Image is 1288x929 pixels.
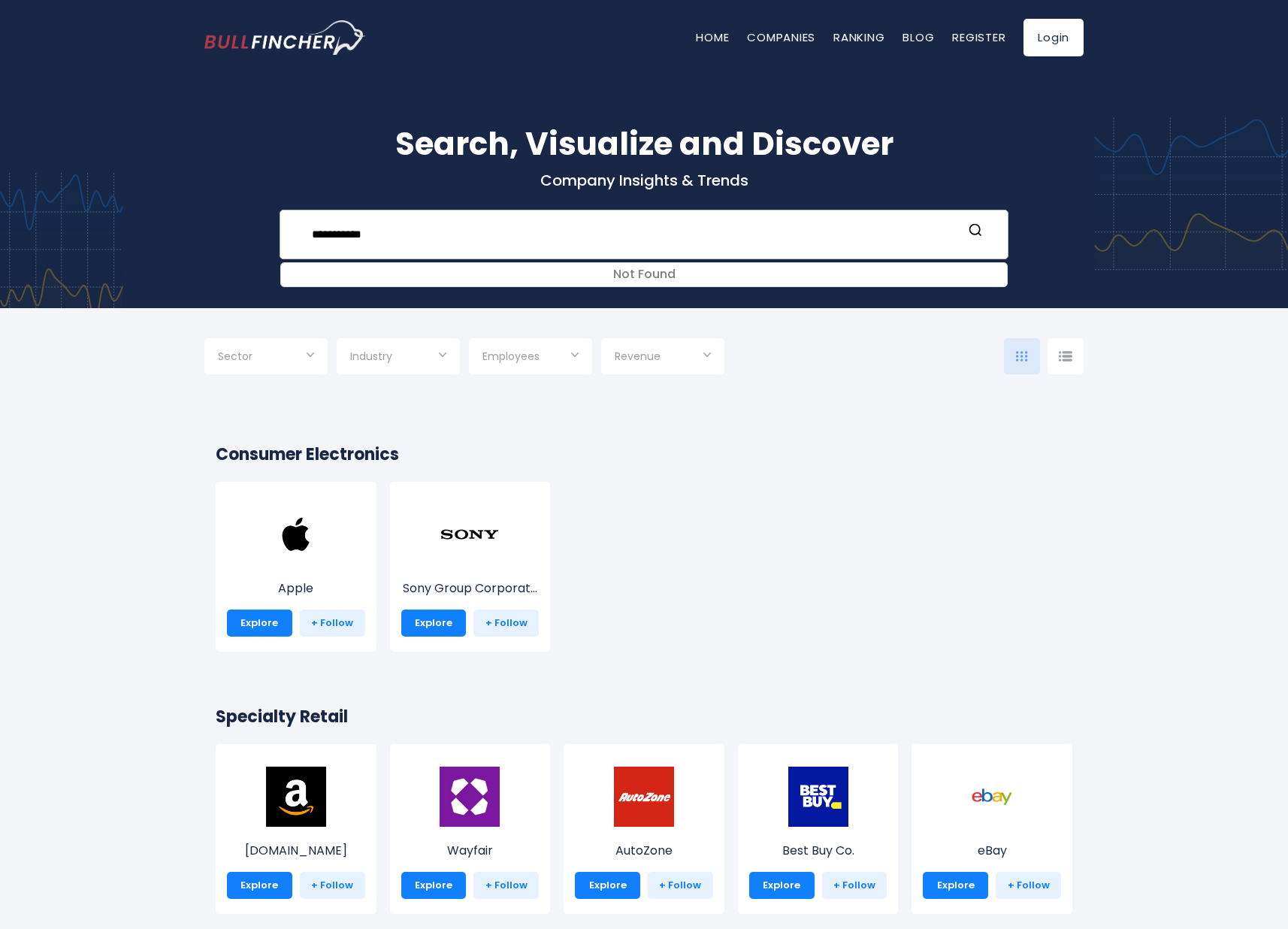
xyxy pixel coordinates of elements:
a: Sony Group Corporat... [401,532,540,598]
a: Home [696,29,729,45]
img: AMZN.png [266,767,326,827]
span: Industry [350,350,392,363]
a: + Follow [473,872,539,899]
a: Go to homepage [204,20,366,55]
a: Register [952,29,1005,45]
a: + Follow [300,610,365,637]
span: Revenue [615,350,661,363]
a: Explore [923,872,988,899]
img: AZO.png [614,767,674,827]
img: icon-comp-list-view.svg [1059,351,1072,362]
img: bullfincher logo [204,20,366,55]
img: SONY.png [440,504,500,564]
a: Explore [749,872,815,899]
a: eBay [923,794,1061,860]
p: Company Insights & Trends [204,171,1084,190]
a: Best Buy Co. [749,794,887,860]
p: Wayfair [401,842,540,860]
a: Explore [227,610,292,637]
p: Best Buy Co. [749,842,887,860]
span: Employees [482,350,540,363]
a: Blog [903,29,934,45]
h1: Search, Visualize and Discover [204,120,1084,168]
p: AutoZone [575,842,713,860]
a: Login [1023,19,1084,56]
input: Selection [615,344,711,371]
a: + Follow [996,872,1061,899]
img: BBY.png [788,767,848,827]
img: icon-comp-grid.svg [1016,351,1028,362]
img: EBAY.png [962,767,1022,827]
a: Explore [401,610,467,637]
img: W.png [440,767,500,827]
a: AutoZone [575,794,713,860]
a: + Follow [648,872,713,899]
a: + Follow [473,610,539,637]
a: Wayfair [401,794,540,860]
p: eBay [923,842,1061,860]
img: AAPL.png [266,504,326,564]
a: Apple [227,532,365,598]
a: Explore [401,872,467,899]
p: Apple [227,579,365,598]
a: Ranking [833,29,884,45]
input: Selection [350,344,446,371]
input: Selection [218,344,314,371]
button: Search [966,222,985,242]
div: Not Found [281,263,1007,286]
input: Selection [482,344,579,371]
a: + Follow [822,872,887,899]
h2: Consumer Electronics [216,442,1072,467]
a: Explore [575,872,640,899]
p: Sony Group Corporation [401,579,540,598]
a: Companies [747,29,815,45]
a: Explore [227,872,292,899]
a: + Follow [300,872,365,899]
a: [DOMAIN_NAME] [227,794,365,860]
h2: Specialty Retail [216,704,1072,729]
span: Sector [218,350,252,363]
p: Amazon.com [227,842,365,860]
